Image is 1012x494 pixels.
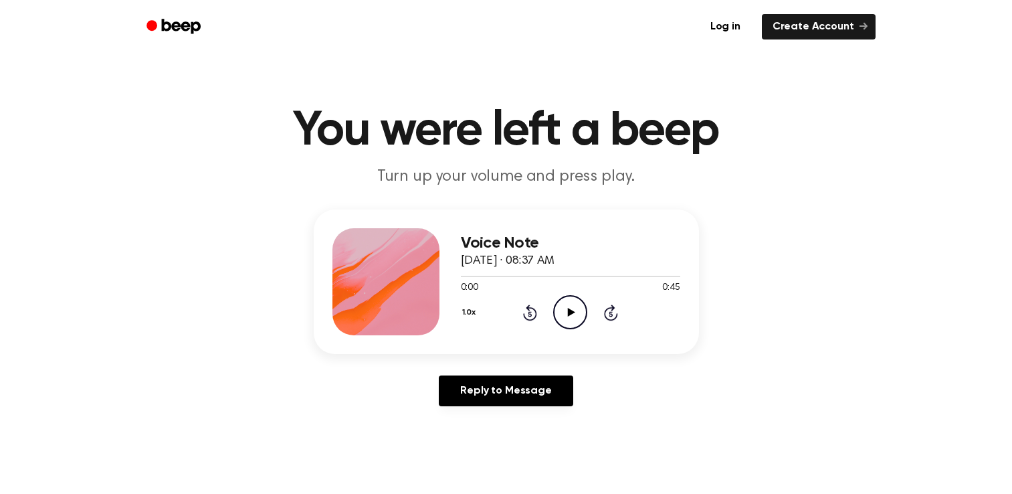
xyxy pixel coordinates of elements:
a: Create Account [762,14,876,39]
button: 1.0x [461,301,481,324]
a: Reply to Message [439,376,573,406]
span: 0:00 [461,281,478,295]
a: Log in [697,11,754,42]
a: Beep [137,14,213,40]
h3: Voice Note [461,234,680,252]
p: Turn up your volume and press play. [249,166,763,188]
span: 0:45 [662,281,680,295]
h1: You were left a beep [164,107,849,155]
span: [DATE] · 08:37 AM [461,255,554,267]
